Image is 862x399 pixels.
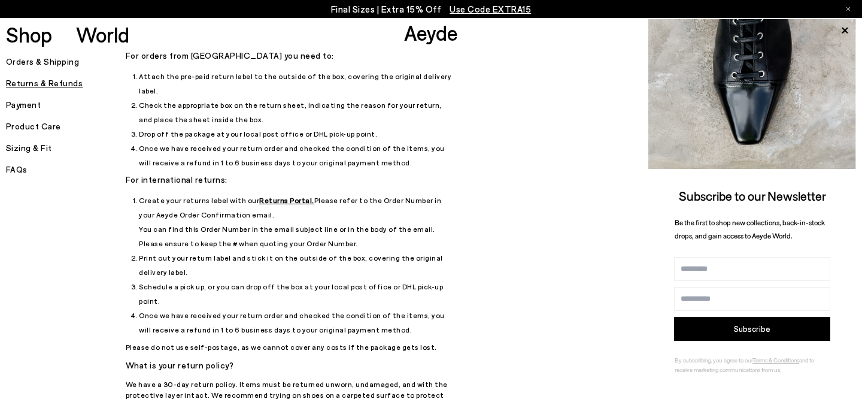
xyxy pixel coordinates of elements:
a: Returns Portal. [259,196,314,204]
li: Once we have received your return order and checked the condition of the items, you will receive ... [139,308,455,337]
p: Final Sizes | Extra 15% Off [331,2,532,17]
h5: Payment [6,96,126,113]
button: Subscribe [674,317,830,341]
h5: FAQs [6,161,126,178]
li: Print out your return label and stick it on the outside of the box, covering the original deliver... [139,250,455,279]
h5: What is your return policy? [126,357,455,374]
li: Attach the pre-paid return label to the outside of the box, covering the original delivery label. [139,69,455,98]
li: Schedule a pick up, or you can drop off the box at your local post office or DHL pick-up point. [139,279,455,308]
h5: Returns & Refunds [6,75,126,92]
li: Once we have received your return order and checked the condition of the items, you will receive ... [139,141,455,170]
span: Navigate to /collections/ss25-final-sizes [450,4,531,14]
span: Subscribe to our Newsletter [679,188,826,203]
a: Aeyde [404,20,458,45]
span: Be the first to shop new collections, back-in-stock drops, and gain access to Aeyde World. [675,218,825,240]
h5: For international returns: [126,171,455,188]
li: Check the appropriate box on the return sheet, indicating the reason for your return, and place t... [139,98,455,126]
span: By subscribing, you agree to our [675,356,752,364]
img: ca3f721fb6ff708a270709c41d776025.jpg [648,19,856,169]
h5: Orders & Shipping [6,53,126,70]
a: World [76,24,129,45]
p: Please do not use self-postage, as we cannot cover any costs if the package gets lost. [126,341,455,352]
a: Terms & Conditions [752,356,799,364]
h5: Sizing & Fit [6,140,126,156]
h5: For orders from [GEOGRAPHIC_DATA] you need to: [126,47,455,64]
li: Create your returns label with our Please refer to the Order Number in your Aeyde Order Confirmat... [139,193,455,250]
h5: Product Care [6,118,126,135]
li: Drop off the package at your local post office or DHL pick-up point. [139,126,455,141]
a: Shop [6,24,52,45]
